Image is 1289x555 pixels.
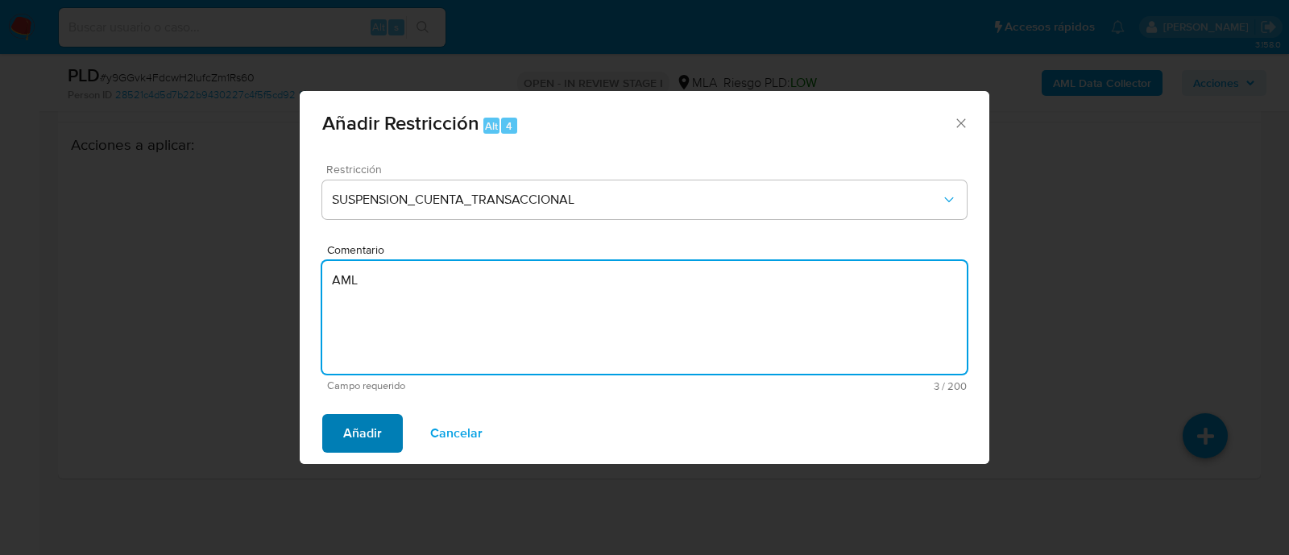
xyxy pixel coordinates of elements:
[409,414,504,453] button: Cancelar
[485,118,498,134] span: Alt
[332,192,941,208] span: SUSPENSION_CUENTA_TRANSACCIONAL
[326,164,971,175] span: Restricción
[327,244,972,256] span: Comentario
[343,416,382,451] span: Añadir
[327,380,647,391] span: Campo requerido
[322,180,967,219] button: Restriction
[506,118,512,134] span: 4
[322,109,479,137] span: Añadir Restricción
[322,261,967,374] textarea: AML
[430,416,483,451] span: Cancelar
[647,381,967,391] span: Máximo 200 caracteres
[322,414,403,453] button: Añadir
[953,115,968,130] button: Cerrar ventana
